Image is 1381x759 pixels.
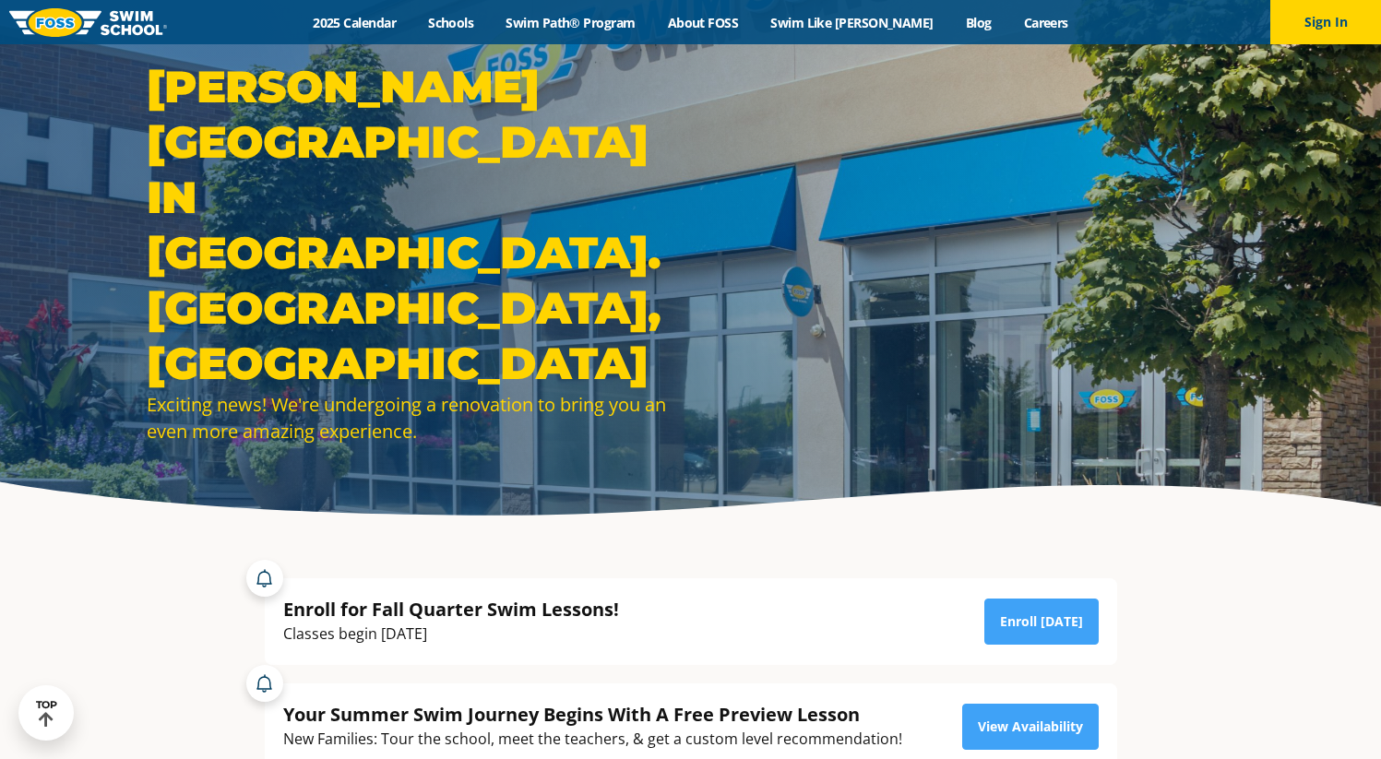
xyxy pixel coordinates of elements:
h1: [PERSON_NAME][GEOGRAPHIC_DATA] IN [GEOGRAPHIC_DATA]. [GEOGRAPHIC_DATA], [GEOGRAPHIC_DATA] [147,59,682,391]
a: Swim Path® Program [490,14,651,31]
div: Your Summer Swim Journey Begins With A Free Preview Lesson [283,702,902,727]
div: New Families: Tour the school, meet the teachers, & get a custom level recommendation! [283,727,902,752]
a: 2025 Calendar [297,14,412,31]
div: Enroll for Fall Quarter Swim Lessons! [283,597,619,622]
a: Schools [412,14,490,31]
div: TOP [36,699,57,728]
img: FOSS Swim School Logo [9,8,167,37]
a: About FOSS [651,14,755,31]
div: Classes begin [DATE] [283,622,619,646]
a: Swim Like [PERSON_NAME] [755,14,950,31]
a: Blog [949,14,1007,31]
a: View Availability [962,704,1099,750]
a: Careers [1007,14,1084,31]
div: Exciting news! We're undergoing a renovation to bring you an even more amazing experience. [147,391,682,445]
a: Enroll [DATE] [984,599,1099,645]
